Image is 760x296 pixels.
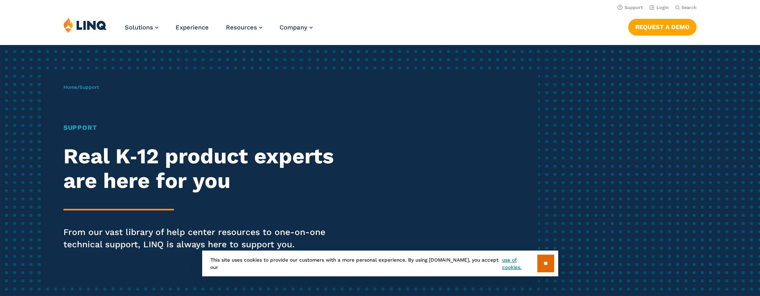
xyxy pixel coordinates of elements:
p: From our vast library of help center resources to one-on-one technical support, LINQ is always he... [63,226,356,251]
span: Search [681,5,697,10]
a: Login [649,5,669,10]
img: LINQ | K‑12 Software [63,17,107,33]
span: Company [280,24,307,31]
a: Resources [226,24,262,31]
nav: Button Navigation [628,17,697,35]
span: Solutions [125,24,153,31]
span: / [63,84,99,90]
a: Home [63,84,77,90]
a: Company [280,24,313,31]
a: Solutions [125,24,158,31]
a: Support [618,5,643,10]
a: Experience [176,24,209,31]
h1: Support [63,123,356,133]
a: use of cookies. [502,256,537,271]
h2: Real K‑12 product experts are here for you [63,144,356,193]
span: Resources [226,24,257,31]
a: Request a Demo [628,19,697,35]
span: Support [79,84,99,90]
button: Open Search Bar [675,5,697,11]
div: This site uses cookies to provide our customers with a more personal experience. By using [DOMAIN... [202,251,558,276]
nav: Primary Navigation [125,17,313,44]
